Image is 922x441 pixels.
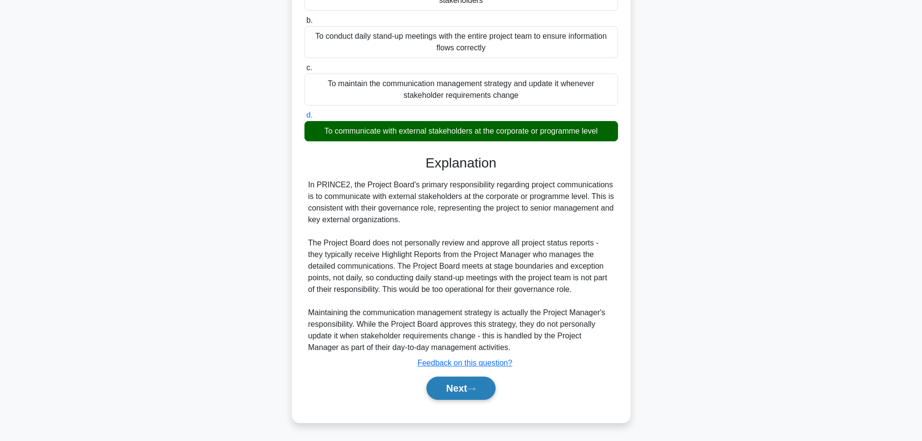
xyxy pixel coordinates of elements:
span: b. [306,16,313,24]
button: Next [426,377,496,400]
div: To maintain the communication management strategy and update it whenever stakeholder requirements... [304,74,618,106]
div: To communicate with external stakeholders at the corporate or programme level [304,121,618,141]
span: d. [306,111,313,119]
span: c. [306,63,312,72]
h3: Explanation [310,155,612,171]
div: In PRINCE2, the Project Board's primary responsibility regarding project communications is to com... [308,179,614,353]
div: To conduct daily stand-up meetings with the entire project team to ensure information flows corre... [304,26,618,58]
a: Feedback on this question? [418,359,513,367]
